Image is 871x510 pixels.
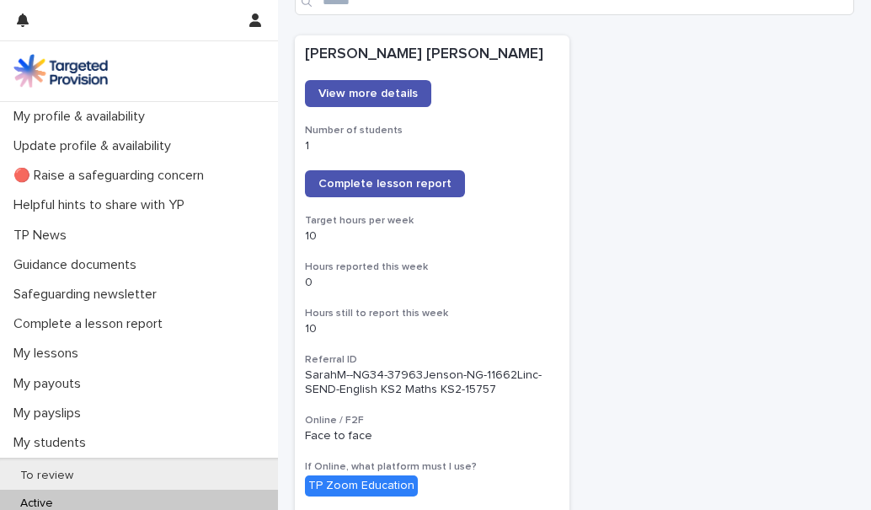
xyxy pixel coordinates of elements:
[7,228,80,244] p: TP News
[7,197,198,213] p: Helpful hints to share with YP
[7,316,176,332] p: Complete a lesson report
[7,469,87,483] p: To review
[305,124,559,137] h3: Number of students
[305,475,418,497] div: TP Zoom Education
[7,109,158,125] p: My profile & availability
[7,405,94,421] p: My payslips
[305,322,559,336] p: 10
[305,170,465,197] a: Complete lesson report
[318,88,418,99] span: View more details
[305,46,559,64] p: [PERSON_NAME] [PERSON_NAME]
[7,376,94,392] p: My payouts
[13,54,108,88] img: M5nRWzHhSzIhMunXDL62
[7,287,170,303] p: Safeguarding newsletter
[305,214,559,228] h3: Target hours per week
[305,276,559,290] p: 0
[318,178,452,190] span: Complete lesson report
[305,368,559,397] p: SarahM--NG34-37963Jenson-NG-11662Linc-SEND-English KS2 Maths KS2-15757
[305,429,559,443] p: Face to face
[305,229,559,244] p: 10
[7,168,217,184] p: 🔴 Raise a safeguarding concern
[305,353,559,367] h3: Referral ID
[7,435,99,451] p: My students
[305,80,431,107] a: View more details
[305,307,559,320] h3: Hours still to report this week
[7,138,184,154] p: Update profile & availability
[305,139,559,153] p: 1
[305,460,559,474] h3: If Online, what platform must I use?
[7,257,150,273] p: Guidance documents
[7,346,92,362] p: My lessons
[305,260,559,274] h3: Hours reported this week
[305,414,559,427] h3: Online / F2F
